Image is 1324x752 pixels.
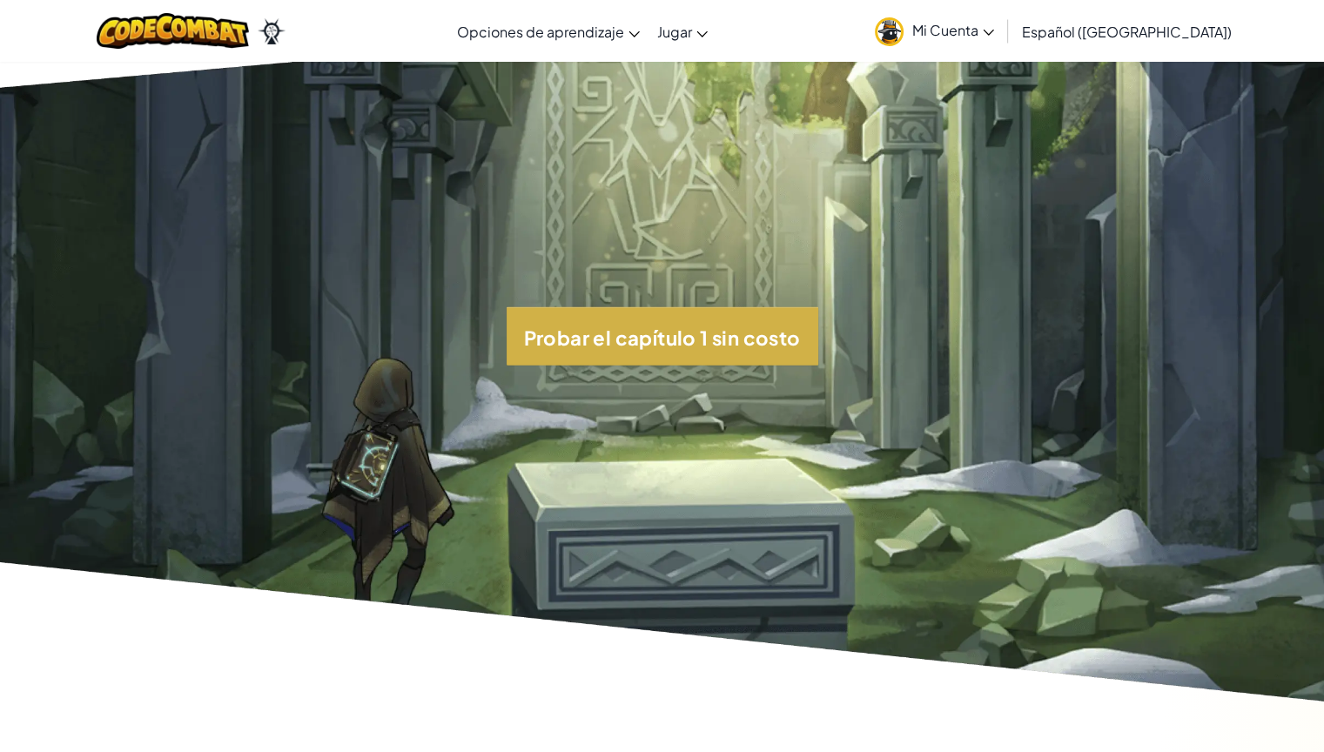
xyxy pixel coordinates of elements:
[448,8,649,55] a: Opciones de aprendizaje
[657,23,692,41] font: Jugar
[912,21,978,39] font: Mi Cuenta
[866,3,1003,58] a: Mi Cuenta
[1013,8,1240,55] a: Español ([GEOGRAPHIC_DATA])
[97,13,249,49] img: Logotipo de CodeCombat
[875,17,904,46] img: avatar
[1022,23,1232,41] font: Español ([GEOGRAPHIC_DATA])
[507,307,818,366] button: Probar el capítulo 1 sin costo
[524,326,801,350] font: Probar el capítulo 1 sin costo
[258,18,286,44] img: Ozaria
[457,23,624,41] font: Opciones de aprendizaje
[649,8,716,55] a: Jugar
